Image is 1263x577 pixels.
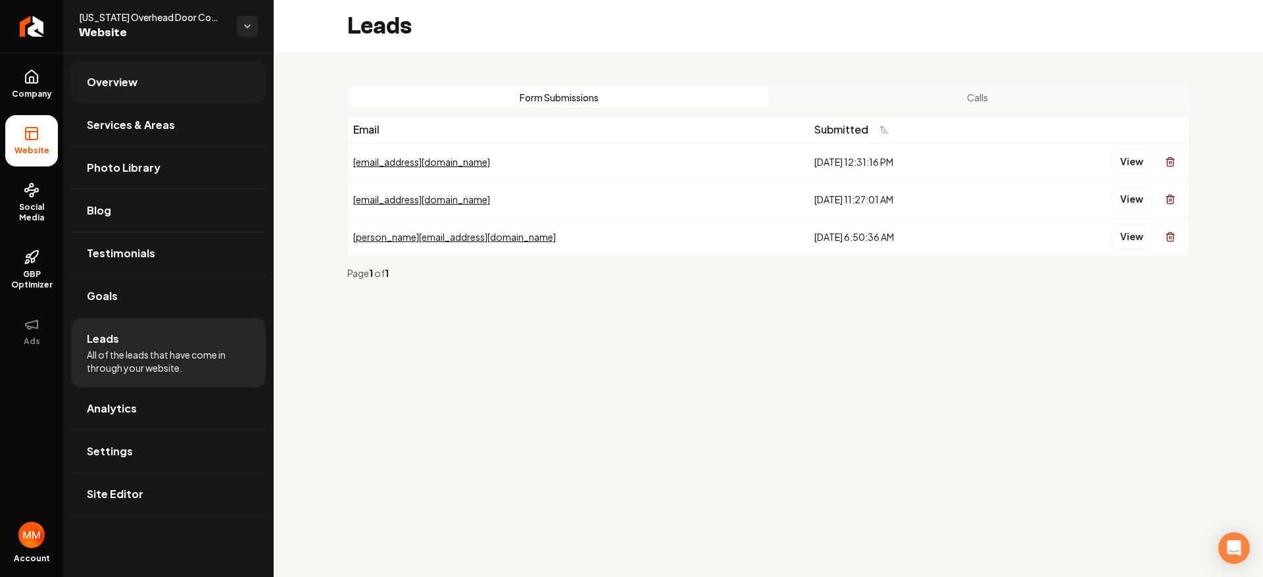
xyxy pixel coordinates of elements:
[71,104,266,146] a: Services & Areas
[347,13,412,39] h2: Leads
[71,473,266,515] a: Site Editor
[87,117,175,133] span: Services & Areas
[79,24,226,42] span: Website
[71,189,266,232] a: Blog
[7,89,57,99] span: Company
[347,267,369,279] span: Page
[369,267,374,279] strong: 1
[71,147,266,189] a: Photo Library
[1112,188,1152,211] button: View
[71,232,266,274] a: Testimonials
[79,11,226,24] span: [US_STATE] Overhead Door Company
[350,87,768,108] button: Form Submissions
[768,87,1187,108] button: Calls
[14,553,50,564] span: Account
[71,275,266,317] a: Goals
[814,230,1006,243] div: [DATE] 6:50:36 AM
[87,74,137,90] span: Overview
[87,160,161,176] span: Photo Library
[18,522,45,548] img: Matthew Meyer
[5,269,58,290] span: GBP Optimizer
[385,267,389,279] strong: 1
[814,118,897,141] button: Submitted
[5,306,58,357] button: Ads
[87,401,137,416] span: Analytics
[87,288,118,304] span: Goals
[353,230,804,243] div: [PERSON_NAME][EMAIL_ADDRESS][DOMAIN_NAME]
[9,145,55,156] span: Website
[5,239,58,301] a: GBP Optimizer
[71,388,266,430] a: Analytics
[18,522,45,548] button: Open user button
[1112,225,1152,249] button: View
[71,430,266,472] a: Settings
[87,443,133,459] span: Settings
[353,193,804,206] div: [EMAIL_ADDRESS][DOMAIN_NAME]
[5,202,58,223] span: Social Media
[87,245,155,261] span: Testimonials
[18,336,45,347] span: Ads
[87,331,119,347] span: Leads
[87,348,250,374] span: All of the leads that have come in through your website.
[374,267,385,279] span: of
[87,203,111,218] span: Blog
[71,61,266,103] a: Overview
[353,122,804,138] div: Email
[1112,150,1152,174] button: View
[814,155,1006,168] div: [DATE] 12:31:16 PM
[20,16,44,37] img: Rebolt Logo
[353,155,804,168] div: [EMAIL_ADDRESS][DOMAIN_NAME]
[87,486,143,502] span: Site Editor
[5,59,58,110] a: Company
[814,122,868,138] span: Submitted
[1218,532,1250,564] div: Open Intercom Messenger
[5,172,58,234] a: Social Media
[814,193,1006,206] div: [DATE] 11:27:01 AM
